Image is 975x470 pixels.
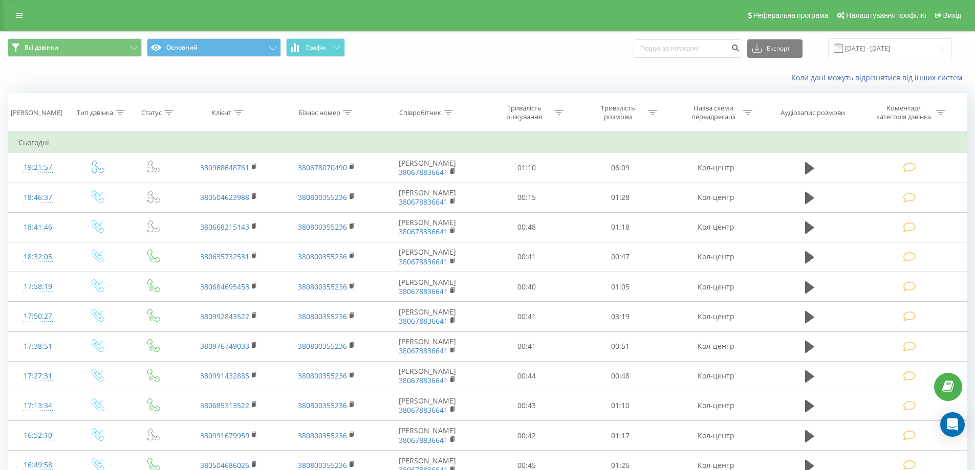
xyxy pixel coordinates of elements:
td: 01:05 [574,272,667,302]
td: 00:15 [480,183,574,212]
td: [PERSON_NAME] [375,153,480,183]
div: Клієнт [212,108,231,117]
td: 00:41 [480,302,574,331]
td: Кол-центр [667,242,764,272]
a: 380991679959 [200,431,249,440]
span: Реферальна програма [753,11,829,19]
td: Кол-центр [667,391,764,420]
a: 380800355236 [298,222,347,232]
div: Тривалість очікування [497,104,552,121]
a: 380678836641 [399,286,448,296]
td: [PERSON_NAME] [375,331,480,361]
div: Аудіозапис розмови [781,108,845,117]
div: 17:38:51 [18,337,58,356]
a: Коли дані можуть відрізнятися вiд інших систем [791,73,967,82]
a: 380678836641 [399,167,448,177]
a: 380678836641 [399,346,448,355]
div: Тип дзвінка [77,108,113,117]
td: 01:10 [480,153,574,183]
div: Тривалість розмови [591,104,645,121]
td: [PERSON_NAME] [375,272,480,302]
a: 380668215143 [200,222,249,232]
a: 380678836641 [399,375,448,385]
a: 380678836641 [399,405,448,415]
a: 380504623988 [200,192,249,202]
button: Всі дзвінки [8,38,142,57]
a: 380678070490 [298,163,347,172]
a: 380504686026 [200,460,249,470]
span: Всі дзвінки [25,43,58,52]
td: 00:41 [480,331,574,361]
td: [PERSON_NAME] [375,183,480,212]
td: [PERSON_NAME] [375,242,480,272]
a: 380678836641 [399,257,448,266]
td: Сьогодні [8,132,967,153]
td: Кол-центр [667,212,764,242]
td: 03:19 [574,302,667,331]
a: 380684695453 [200,282,249,292]
td: Кол-центр [667,272,764,302]
a: 380800355236 [298,400,347,410]
td: 00:48 [574,361,667,391]
div: Бізнес номер [298,108,340,117]
div: 17:58:19 [18,277,58,297]
a: 380800355236 [298,431,347,440]
div: Назва схеми переадресації [686,104,741,121]
td: 01:10 [574,391,667,420]
td: [PERSON_NAME] [375,421,480,451]
a: 380976749033 [200,341,249,351]
td: [PERSON_NAME] [375,302,480,331]
td: 00:43 [480,391,574,420]
td: Кол-центр [667,183,764,212]
a: 380635732531 [200,252,249,261]
td: 00:51 [574,331,667,361]
div: Статус [141,108,162,117]
span: Графік [306,44,326,51]
a: 380968648761 [200,163,249,172]
button: Графік [286,38,345,57]
span: Налаштування профілю [846,11,926,19]
a: 380992843522 [200,311,249,321]
a: 380678836641 [399,316,448,326]
input: Пошук за номером [634,39,742,58]
td: 06:09 [574,153,667,183]
td: [PERSON_NAME] [375,212,480,242]
a: 380678836641 [399,197,448,207]
a: 380991432885 [200,371,249,381]
td: 01:18 [574,212,667,242]
td: 00:41 [480,242,574,272]
span: Вихід [943,11,961,19]
a: 380800355236 [298,311,347,321]
button: Експорт [747,39,803,58]
div: 16:52:10 [18,426,58,445]
div: 17:13:34 [18,396,58,416]
td: 01:17 [574,421,667,451]
td: 00:40 [480,272,574,302]
div: 18:32:05 [18,247,58,267]
div: 18:46:37 [18,188,58,208]
a: 380678836641 [399,435,448,445]
div: [PERSON_NAME] [11,108,62,117]
td: 00:42 [480,421,574,451]
div: Open Intercom Messenger [940,412,965,437]
td: Кол-центр [667,361,764,391]
div: 19:21:57 [18,158,58,177]
td: 00:47 [574,242,667,272]
td: [PERSON_NAME] [375,391,480,420]
td: 01:28 [574,183,667,212]
td: Кол-центр [667,421,764,451]
a: 380800355236 [298,341,347,351]
a: 380800355236 [298,282,347,292]
a: 380800355236 [298,371,347,381]
td: [PERSON_NAME] [375,361,480,391]
div: Коментар/категорія дзвінка [874,104,934,121]
div: 17:50:27 [18,306,58,326]
div: Співробітник [399,108,441,117]
div: 17:27:31 [18,366,58,386]
td: Кол-центр [667,331,764,361]
a: 380800355236 [298,192,347,202]
a: 380800355236 [298,460,347,470]
button: Основний [147,38,281,57]
div: 18:41:46 [18,217,58,237]
td: 00:48 [480,212,574,242]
